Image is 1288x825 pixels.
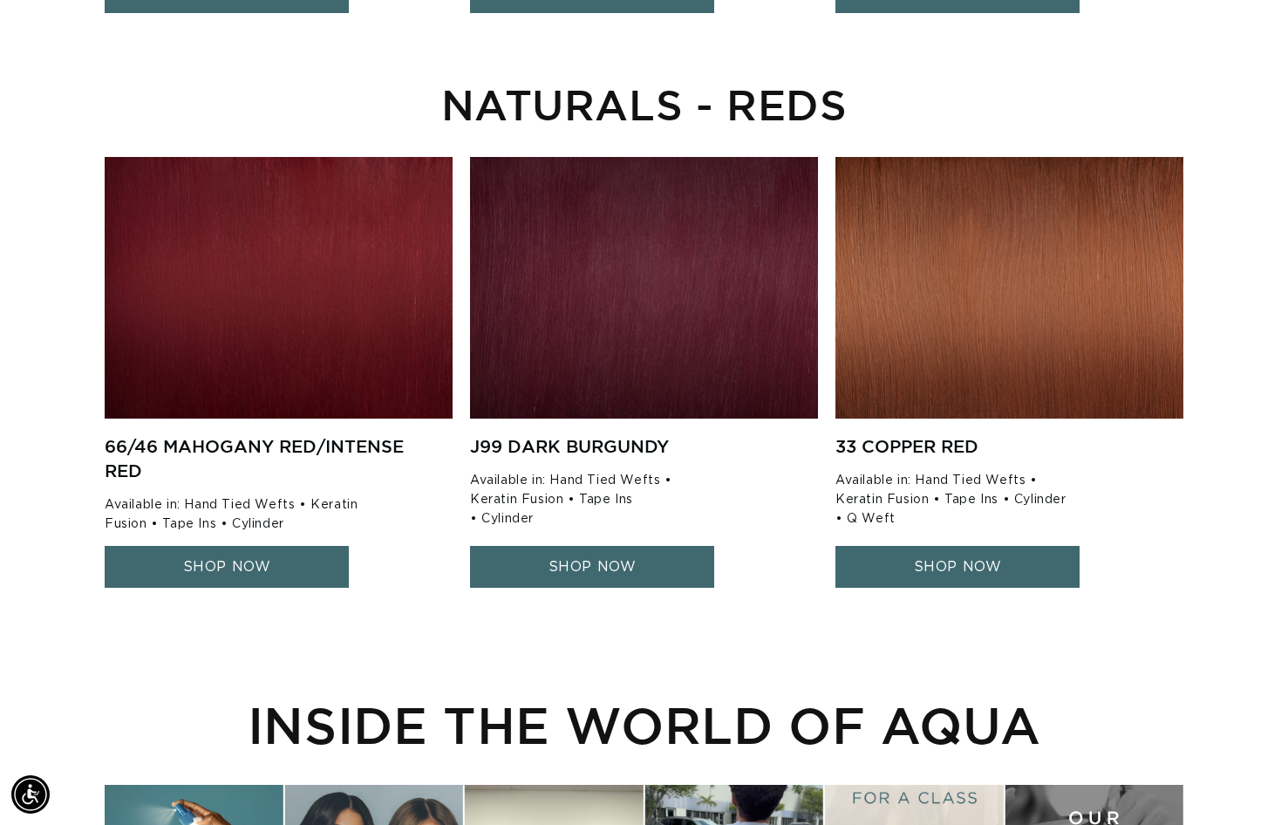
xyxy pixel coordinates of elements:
h4: 33 Copper Red [835,434,1170,459]
h4: J99 Dark Burgundy [470,434,805,459]
p: Available in: Hand Tied Wefts • Keratin Fusion • Tape Ins • Cylinder [470,471,805,528]
a: SHOP NOW [470,546,714,589]
a: SHOP NOW [105,546,349,589]
h4: 66/46 Mahogany Red/Intense Red [105,434,440,483]
p: Available in: Hand Tied Wefts • Keratin Fusion • Tape Ins • Cylinder • Q Weft [835,471,1170,528]
iframe: Chat Widget [1201,741,1288,825]
img: J99 Dark Burgundy [470,157,818,419]
div: Accessibility Menu [11,775,50,814]
img: 66/46 Mahogany Red/Intense Red [105,157,453,419]
h2: INSIDE THE WORLD OF AQUA [105,695,1183,754]
h3: NATURALS - REDS [105,87,1183,122]
a: SHOP NOW [835,546,1080,589]
img: 33 Copper Red [835,157,1183,419]
p: Available in: Hand Tied Wefts • Keratin Fusion • Tape Ins • Cylinder [105,495,440,534]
